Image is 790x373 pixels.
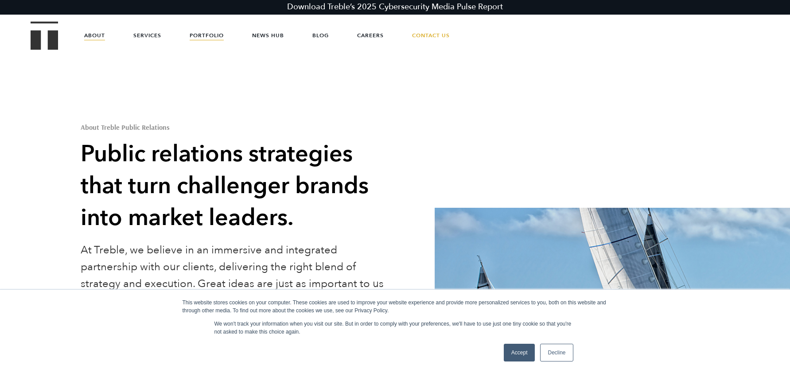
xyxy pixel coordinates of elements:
[183,299,608,315] div: This website stores cookies on your computer. These cookies are used to improve your website expe...
[31,22,58,49] a: Treble Homepage
[84,22,105,49] a: About
[540,344,573,361] a: Decline
[412,22,450,49] a: Contact Us
[312,22,329,49] a: Blog
[252,22,284,49] a: News Hub
[81,124,392,131] h1: About Treble Public Relations
[357,22,384,49] a: Careers
[133,22,161,49] a: Services
[81,138,392,234] h2: Public relations strategies that turn challenger brands into market leaders.
[214,320,576,336] p: We won't track your information when you visit our site. But in order to comply with your prefere...
[190,22,224,49] a: Portfolio
[504,344,535,361] a: Accept
[31,21,58,50] img: Treble logo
